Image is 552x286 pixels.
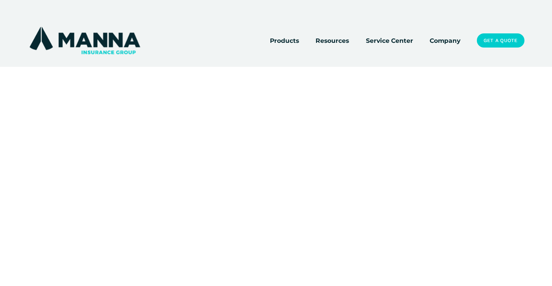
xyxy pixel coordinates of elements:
span: Resources [316,36,349,46]
img: Manna Insurance Group [28,25,142,56]
a: folder dropdown [270,35,299,46]
a: Service Center [366,35,413,46]
span: Products [270,36,299,46]
a: Get a Quote [477,33,524,48]
a: folder dropdown [316,35,349,46]
a: Company [430,35,460,46]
